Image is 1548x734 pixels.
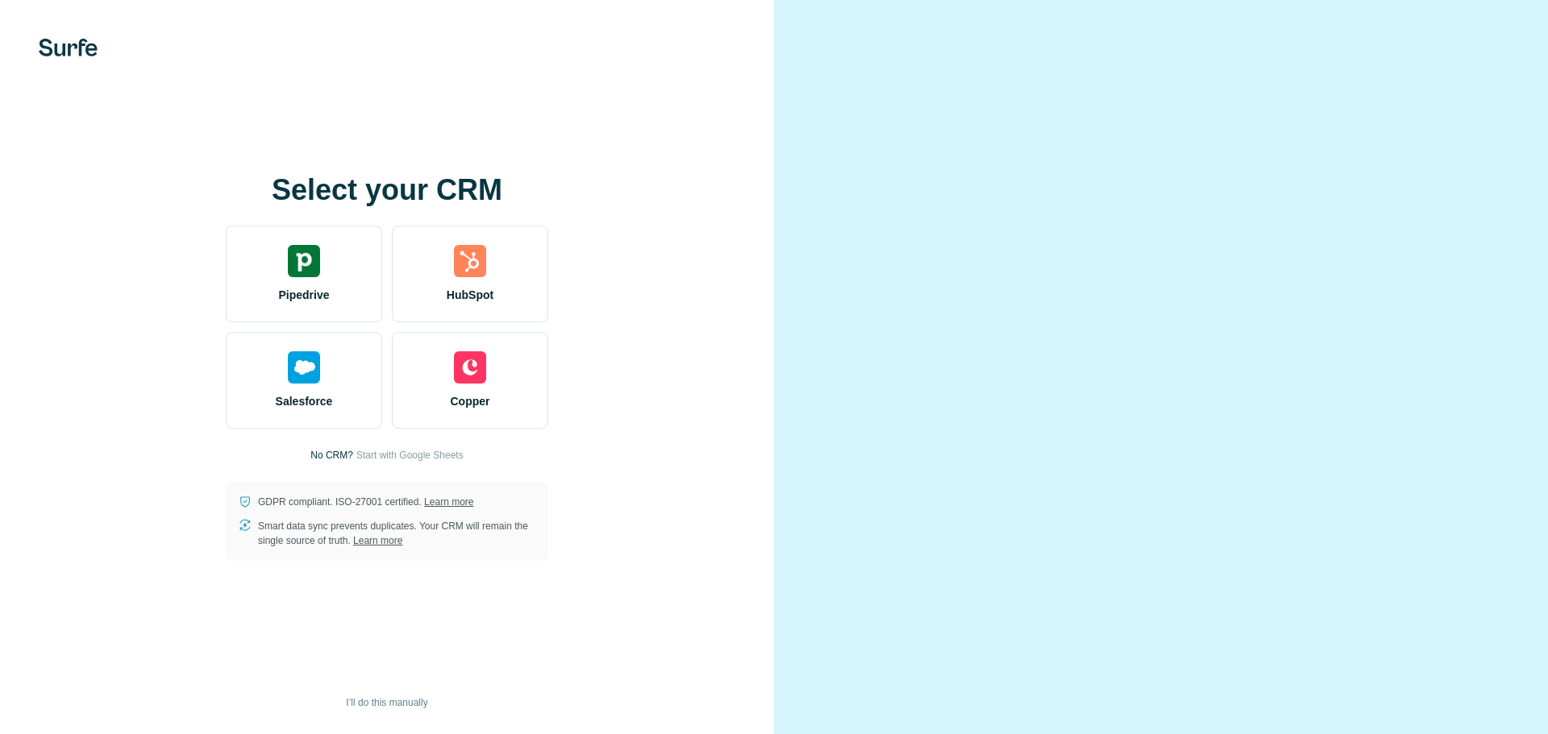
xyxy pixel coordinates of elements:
span: Pipedrive [278,287,329,303]
span: HubSpot [447,287,493,303]
p: GDPR compliant. ISO-27001 certified. [258,495,473,509]
a: Learn more [424,496,473,508]
span: Salesforce [276,393,333,409]
img: Surfe's logo [39,39,98,56]
span: I’ll do this manually [346,695,427,710]
img: salesforce's logo [288,351,320,384]
span: Copper [451,393,490,409]
button: Start with Google Sheets [356,448,464,462]
img: copper's logo [454,351,486,384]
img: pipedrive's logo [288,245,320,277]
button: I’ll do this manually [335,690,439,715]
a: Learn more [353,535,402,546]
h1: Select your CRM [226,174,548,206]
p: Smart data sync prevents duplicates. Your CRM will remain the single source of truth. [258,519,535,548]
p: No CRM? [310,448,353,462]
img: hubspot's logo [454,245,486,277]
